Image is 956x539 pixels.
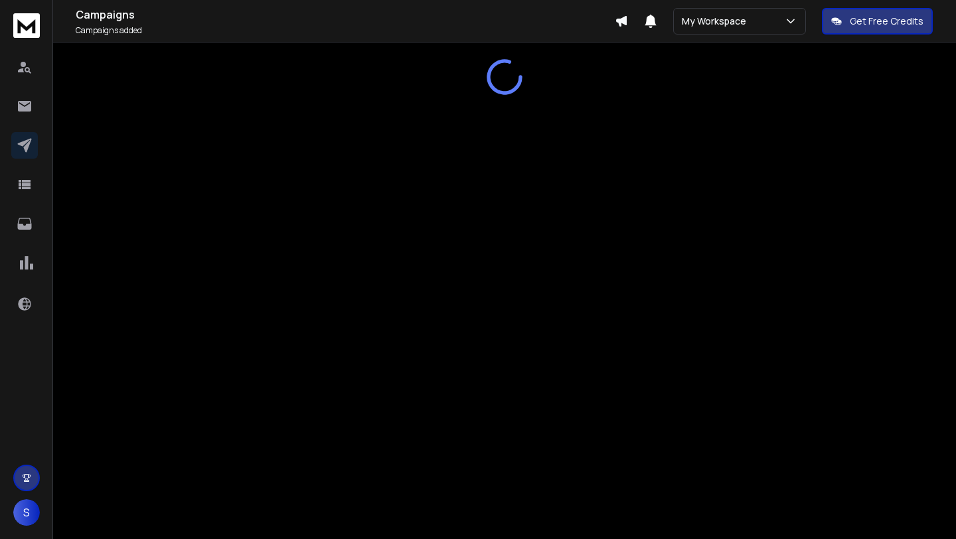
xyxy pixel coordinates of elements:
[76,25,615,36] p: Campaigns added
[13,499,40,526] button: S
[822,8,933,35] button: Get Free Credits
[850,15,923,28] p: Get Free Credits
[76,7,615,23] h1: Campaigns
[13,13,40,38] img: logo
[682,15,752,28] p: My Workspace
